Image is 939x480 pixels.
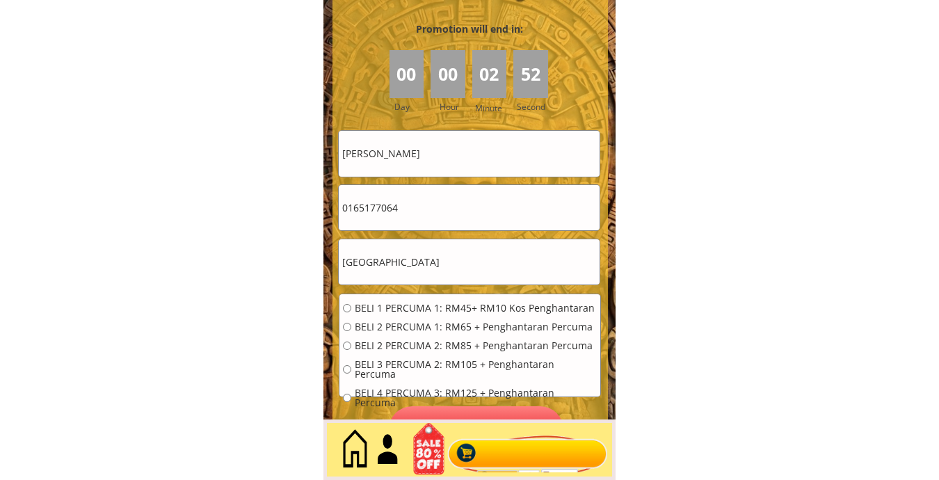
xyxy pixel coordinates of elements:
h3: Minute [475,102,506,115]
span: BELI 1 PERCUMA 1: RM45+ RM10 Kos Penghantaran [355,303,597,313]
span: BELI 3 PERCUMA 2: RM105 + Penghantaran Percuma [355,360,597,379]
input: Telefon [339,185,600,230]
span: BELI 4 PERCUMA 3: RM125 + Penghantaran Percuma [355,388,597,408]
p: Pesan sekarang [389,406,563,453]
span: BELI 2 PERCUMA 1: RM65 + Penghantaran Percuma [355,322,597,332]
h3: Promotion will end in: [391,22,548,37]
input: Alamat [339,239,600,285]
h3: Hour [440,100,469,113]
span: BELI 2 PERCUMA 2: RM85 + Penghantaran Percuma [355,341,597,351]
h3: Day [394,100,429,113]
h3: Second [517,100,551,113]
input: Nama [339,131,600,176]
